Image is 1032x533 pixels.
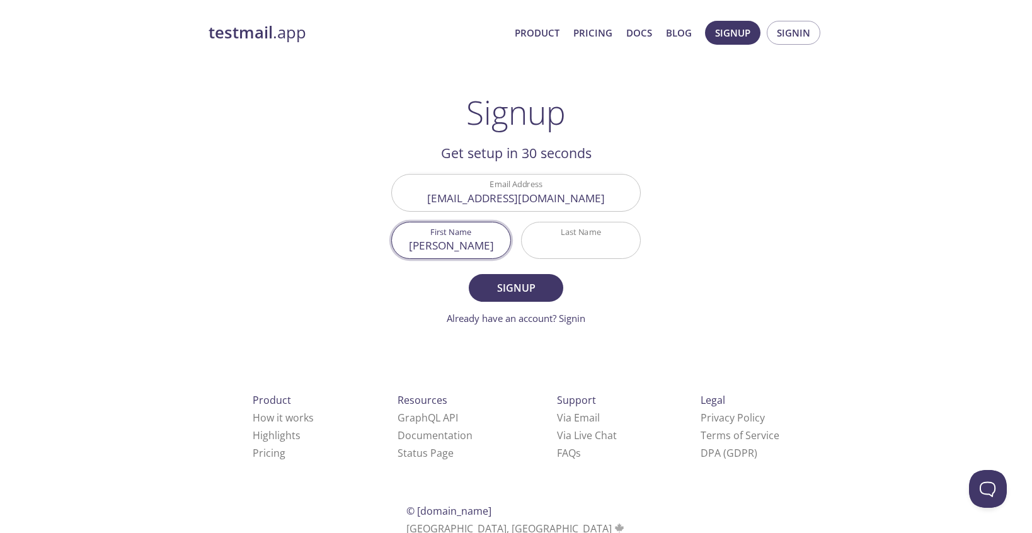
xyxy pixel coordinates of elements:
[626,25,652,41] a: Docs
[557,428,617,442] a: Via Live Chat
[209,21,273,43] strong: testmail
[715,25,750,41] span: Signup
[701,393,725,407] span: Legal
[969,470,1007,508] iframe: Help Scout Beacon - Open
[666,25,692,41] a: Blog
[777,25,810,41] span: Signin
[576,446,581,460] span: s
[209,22,505,43] a: testmail.app
[557,393,596,407] span: Support
[253,428,301,442] a: Highlights
[398,446,454,460] a: Status Page
[253,411,314,425] a: How it works
[447,312,585,324] a: Already have an account? Signin
[466,93,566,131] h1: Signup
[557,446,581,460] a: FAQ
[469,274,563,302] button: Signup
[253,446,285,460] a: Pricing
[391,142,641,164] h2: Get setup in 30 seconds
[573,25,612,41] a: Pricing
[406,504,491,518] span: © [DOMAIN_NAME]
[705,21,760,45] button: Signup
[557,411,600,425] a: Via Email
[701,428,779,442] a: Terms of Service
[701,411,765,425] a: Privacy Policy
[398,411,458,425] a: GraphQL API
[701,446,757,460] a: DPA (GDPR)
[767,21,820,45] button: Signin
[483,279,549,297] span: Signup
[398,428,473,442] a: Documentation
[253,393,291,407] span: Product
[398,393,447,407] span: Resources
[515,25,559,41] a: Product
